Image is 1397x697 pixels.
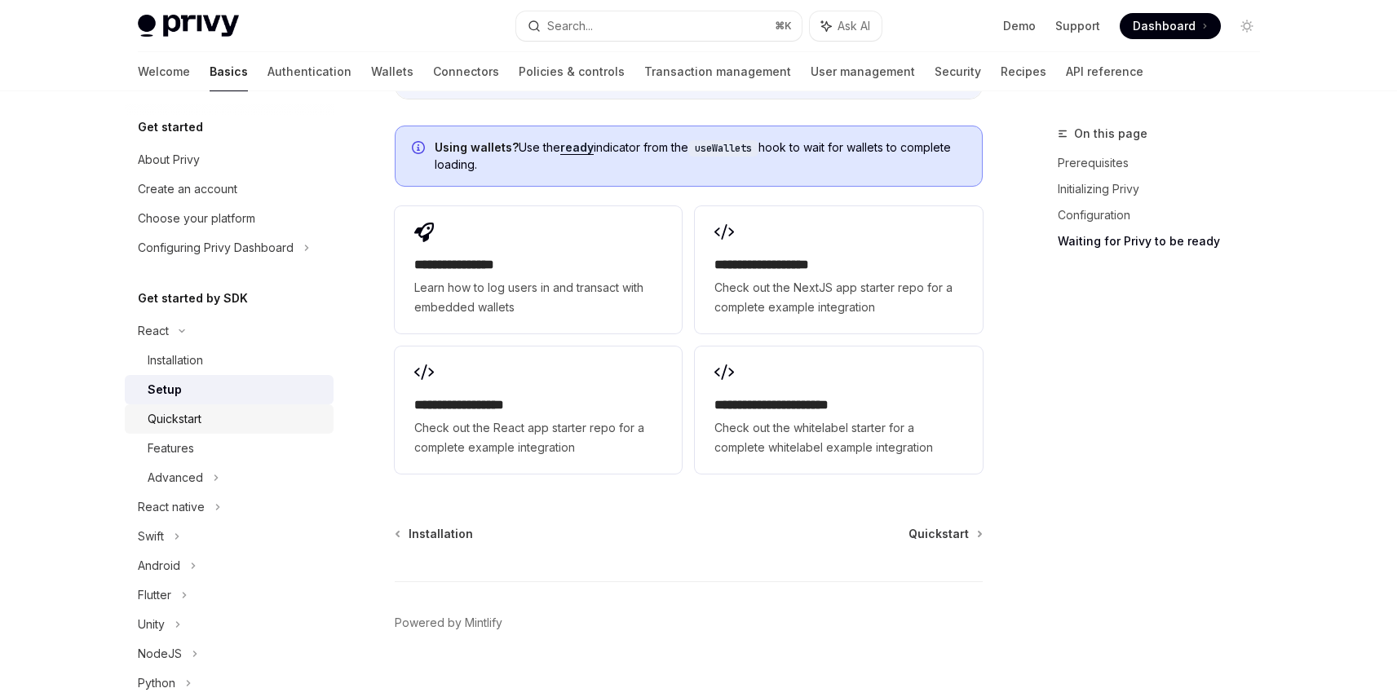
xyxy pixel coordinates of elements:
[414,418,662,457] span: Check out the React app starter repo for a complete example integration
[433,52,499,91] a: Connectors
[435,140,519,154] strong: Using wallets?
[810,11,882,41] button: Ask AI
[138,585,171,605] div: Flutter
[714,278,962,317] span: Check out the NextJS app starter repo for a complete example integration
[547,16,593,36] div: Search...
[644,52,791,91] a: Transaction management
[1001,52,1046,91] a: Recipes
[138,321,169,341] div: React
[1058,176,1273,202] a: Initializing Privy
[395,206,682,333] a: **** **** **** *Learn how to log users in and transact with embedded wallets
[838,18,870,34] span: Ask AI
[1058,202,1273,228] a: Configuration
[395,615,502,631] a: Powered by Mintlify
[148,351,203,370] div: Installation
[1133,18,1196,34] span: Dashboard
[695,346,982,474] a: **** **** **** **** ***Check out the whitelabel starter for a complete whitelabel example integra...
[1003,18,1036,34] a: Demo
[138,556,180,576] div: Android
[1074,124,1147,143] span: On this page
[138,117,203,137] h5: Get started
[138,209,255,228] div: Choose your platform
[148,439,194,458] div: Features
[1120,13,1221,39] a: Dashboard
[414,278,662,317] span: Learn how to log users in and transact with embedded wallets
[714,418,962,457] span: Check out the whitelabel starter for a complete whitelabel example integration
[138,238,294,258] div: Configuring Privy Dashboard
[409,526,473,542] span: Installation
[775,20,792,33] span: ⌘ K
[125,375,334,404] a: Setup
[210,52,248,91] a: Basics
[908,526,969,542] span: Quickstart
[935,52,981,91] a: Security
[125,145,334,174] a: About Privy
[435,139,966,173] span: Use the indicator from the hook to wait for wallets to complete loading.
[148,468,203,487] div: Advanced
[1058,228,1273,254] a: Waiting for Privy to be ready
[148,380,182,399] div: Setup
[148,409,201,429] div: Quickstart
[371,52,413,91] a: Wallets
[1234,13,1260,39] button: Toggle dark mode
[516,11,802,41] button: Search...⌘K
[396,526,473,542] a: Installation
[125,434,334,463] a: Features
[125,174,334,204] a: Create an account
[412,141,428,157] svg: Info
[138,615,165,634] div: Unity
[125,204,334,233] a: Choose your platform
[138,673,175,693] div: Python
[908,526,981,542] a: Quickstart
[267,52,351,91] a: Authentication
[560,140,594,155] a: ready
[138,497,205,517] div: React native
[138,15,239,37] img: light logo
[125,346,334,375] a: Installation
[1055,18,1100,34] a: Support
[395,346,682,474] a: **** **** **** ***Check out the React app starter repo for a complete example integration
[138,52,190,91] a: Welcome
[138,179,237,199] div: Create an account
[1066,52,1143,91] a: API reference
[519,52,625,91] a: Policies & controls
[1058,150,1273,176] a: Prerequisites
[138,644,182,664] div: NodeJS
[138,527,164,546] div: Swift
[695,206,982,333] a: **** **** **** ****Check out the NextJS app starter repo for a complete example integration
[688,140,758,157] code: useWallets
[138,289,248,308] h5: Get started by SDK
[138,150,200,170] div: About Privy
[811,52,915,91] a: User management
[125,404,334,434] a: Quickstart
